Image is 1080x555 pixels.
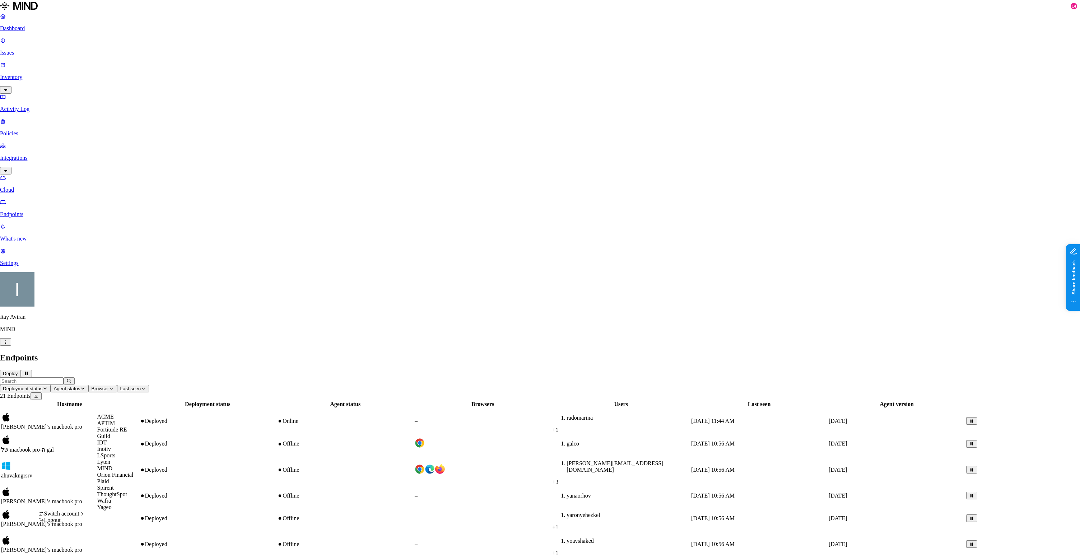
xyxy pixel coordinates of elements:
div: Logout [38,517,85,523]
span: MIND [97,465,113,471]
span: [DATE] [829,440,847,447]
div: Offline [277,541,413,547]
div: Offline [277,493,413,499]
span: Fortitude RE [97,426,127,433]
span: [DATE] 10:56 AM [691,467,735,473]
div: Deployment status [140,401,276,407]
div: Agent version [829,401,965,407]
span: Spirent [97,485,114,491]
img: chrome.svg [415,464,425,474]
span: IDT [97,439,107,446]
div: Deployed [140,467,276,473]
img: macos.svg [1,535,11,545]
img: windows.svg [1,461,11,471]
div: Last seen [691,401,827,407]
span: [PERSON_NAME]’s macbook pro [1,498,82,504]
span: [PERSON_NAME][EMAIL_ADDRESS][DOMAIN_NAME] [567,460,663,473]
span: [PERSON_NAME]’s macbook pro [1,547,82,553]
img: macos.svg [1,509,11,519]
span: [DATE] [829,467,847,473]
span: Guild [97,433,110,439]
span: [PERSON_NAME]’s macbook pro [1,424,82,430]
span: [DATE] [829,493,847,499]
span: + 1 [552,524,558,530]
span: yaronyehezkel [567,512,600,518]
span: + 1 [552,427,558,433]
span: Switch account [44,510,79,517]
span: Lyten [97,459,110,465]
span: [DATE] 10:56 AM [691,493,735,499]
img: macos.svg [1,435,11,445]
span: Agent status [53,386,80,391]
span: Wafra [97,498,111,504]
div: Deployed [140,515,276,522]
span: – [415,515,418,521]
div: 14 [1071,3,1077,9]
span: Browser [91,386,109,391]
span: [DATE] 10:56 AM [691,440,735,447]
div: Deployed [140,493,276,499]
span: ה-‏⁨macbook pro⁩ של ⁨gal⁩ [1,447,54,453]
span: ACME [97,414,114,420]
span: [DATE] 10:56 AM [691,541,735,547]
span: LSports [97,452,116,458]
span: Orion Financial [97,472,134,478]
span: – [415,418,418,424]
span: – [415,541,418,547]
span: [PERSON_NAME]’s macbook pro [1,521,82,527]
div: Hostname [1,401,138,407]
span: APTIM [97,420,115,426]
span: yoavshaked [567,538,594,544]
span: Deployment status [3,386,42,391]
span: Last seen [120,386,141,391]
div: Online [277,418,413,424]
div: Users [552,401,690,407]
span: – [415,493,418,499]
span: [DATE] [829,541,847,547]
span: ThoughtSpot [97,491,127,497]
img: firefox.svg [435,464,445,474]
img: chrome.svg [415,438,425,448]
div: Browsers [415,401,551,407]
img: edge.svg [425,464,435,474]
div: Agent status [277,401,413,407]
span: Yageo [97,504,112,510]
span: Plaid [97,478,109,484]
span: yanaorhov [567,493,591,499]
span: radomarina [567,415,593,421]
span: galco [567,440,579,447]
img: macos.svg [1,412,11,422]
span: Inotiv [97,446,111,452]
div: Deployed [140,541,276,547]
span: [DATE] [829,515,847,521]
span: [DATE] [829,418,847,424]
span: [DATE] 11:44 AM [691,418,734,424]
img: macos.svg [1,487,11,497]
span: ahuvakngrsrv [1,472,32,479]
span: + 3 [552,479,558,485]
div: Deployed [140,418,276,424]
span: [DATE] 10:56 AM [691,515,735,521]
div: Offline [277,515,413,522]
div: Offline [277,440,413,447]
div: Deployed [140,440,276,447]
div: Offline [277,467,413,473]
